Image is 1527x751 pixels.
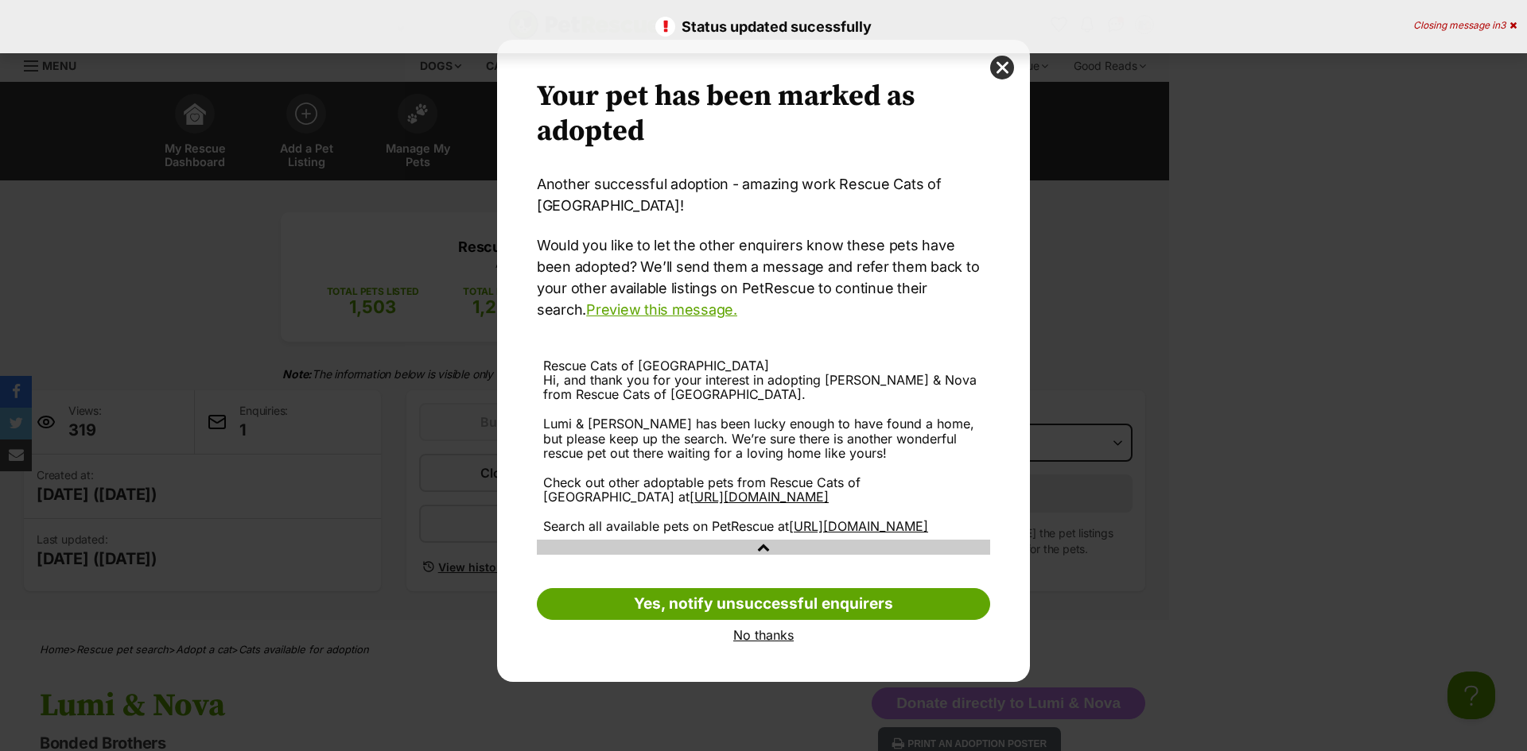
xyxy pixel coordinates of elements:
a: Preview this message. [586,301,737,318]
img: consumer-privacy-logo.png [2,2,14,14]
div: Closing message in [1413,20,1517,31]
span: Rescue Cats of [GEOGRAPHIC_DATA] [543,358,769,374]
p: Another successful adoption - amazing work Rescue Cats of [GEOGRAPHIC_DATA]! [537,173,990,216]
button: close [990,56,1014,79]
div: Hi, and thank you for your interest in adopting [PERSON_NAME] & Nova from Rescue Cats of [GEOGRAP... [543,373,984,533]
a: [URL][DOMAIN_NAME] [690,489,829,505]
a: No thanks [537,628,990,642]
p: Would you like to let the other enquirers know these pets have been adopted? We’ll send them a me... [537,234,990,320]
p: Status updated sucessfully [16,16,1511,37]
h2: Your pet has been marked as adopted [537,79,990,149]
span: 3 [1500,19,1506,31]
a: Yes, notify unsuccessful enquirers [537,588,990,620]
a: [URL][DOMAIN_NAME] [789,518,928,534]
